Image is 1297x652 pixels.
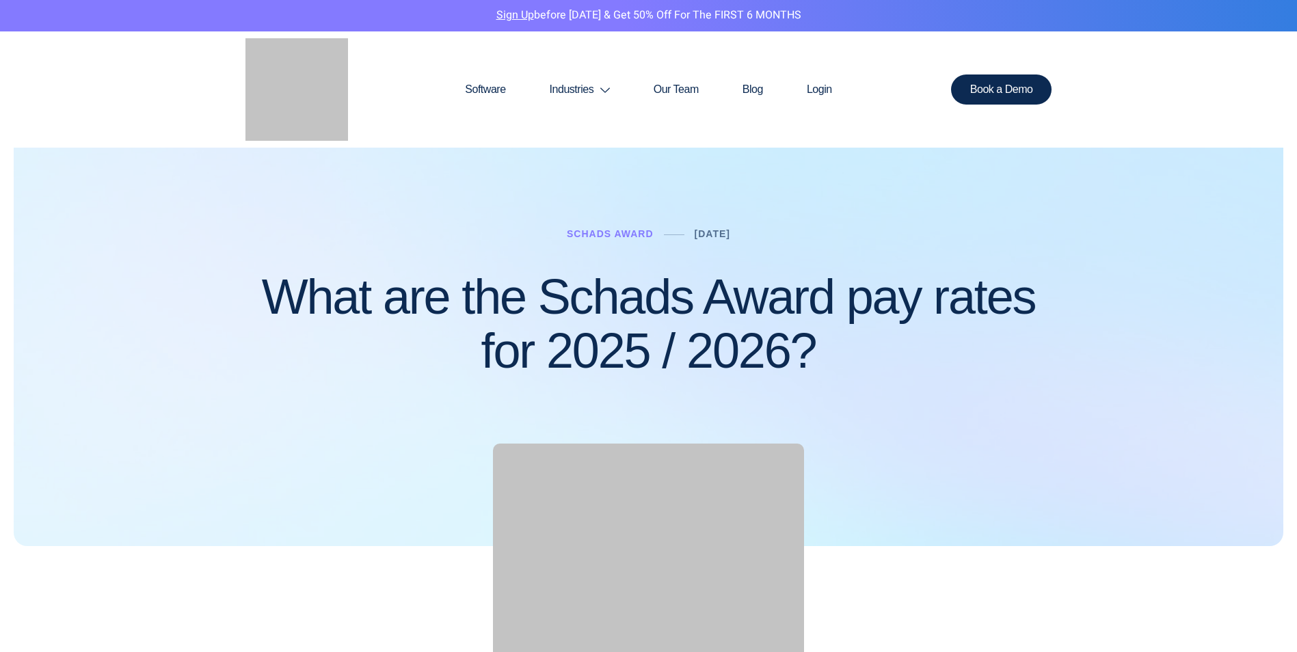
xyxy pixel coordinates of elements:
[567,228,654,239] a: Schads Award
[721,57,785,122] a: Blog
[951,74,1052,105] a: Book a Demo
[695,228,730,239] a: [DATE]
[443,57,527,122] a: Software
[496,7,534,23] a: Sign Up
[785,57,854,122] a: Login
[528,57,632,122] a: Industries
[10,7,1287,25] p: before [DATE] & Get 50% Off for the FIRST 6 MONTHS
[245,270,1052,378] h1: What are the Schads Award pay rates for 2025 / 2026?
[970,84,1033,95] span: Book a Demo
[632,57,721,122] a: Our Team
